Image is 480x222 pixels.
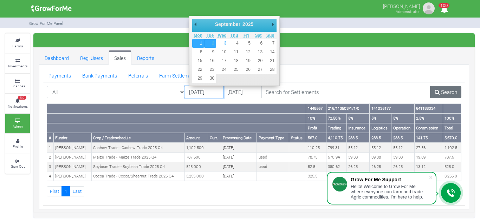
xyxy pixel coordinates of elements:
div: September [214,19,241,29]
td: [PERSON_NAME] [53,153,91,162]
button: 10 [216,48,228,56]
th: Funder [53,133,91,143]
td: 52.5 [306,162,326,171]
input: DD/MM/YYYY [185,86,223,99]
a: Finances [5,74,30,93]
td: 39.38 [346,153,370,162]
button: 25 [228,65,240,74]
th: 1448567 [306,104,326,113]
div: 2025 [241,19,254,29]
td: Maize Trade - Maize Trade 2025 Q4 [91,153,184,162]
td: 525.000 [184,162,208,171]
p: [PERSON_NAME] [383,1,420,10]
th: Curr. [208,133,221,143]
a: Sign Out [5,154,30,174]
a: Admin [5,114,30,133]
button: 9 [204,48,216,56]
td: Soybean Trade - Soybean Trade 2025 Q4 [91,162,184,171]
td: [PERSON_NAME] [53,143,91,152]
th: 72.50% [326,113,346,123]
img: growforme image [29,1,74,15]
button: 17 [216,56,228,65]
td: 3 [47,162,54,171]
button: 12 [240,48,252,56]
small: Finances [11,83,25,88]
td: ussd [257,153,289,162]
div: Hello! Welcome to Grow For Me where everyone can farm and trade Agric commodities. I'm here to help. [351,184,429,200]
button: 20 [252,56,264,65]
th: 216/113503/1/1/0 [326,104,369,113]
span: 100 [18,96,26,100]
button: 14 [264,48,276,56]
button: 19 [240,56,252,65]
td: 26.25 [391,162,415,171]
small: Profile [13,144,23,149]
td: [DATE] [221,153,257,162]
a: Reports [131,51,160,65]
a: Sales [109,51,131,65]
th: 5% [391,113,415,123]
abbr: Saturday [255,33,262,38]
td: 787.5 [443,153,461,162]
a: 100 Notifications [5,94,30,113]
th: 10% [306,113,326,123]
button: 7 [264,39,276,48]
td: 787.500 [184,153,208,162]
div: Grow For Me Support [351,177,429,182]
i: Notifications [437,1,451,17]
td: [DATE] [221,162,257,171]
abbr: Friday [244,33,249,38]
a: Farms [5,34,30,53]
th: 283.5 [346,133,370,143]
td: [PERSON_NAME] [53,162,91,171]
th: Operation [391,123,415,133]
td: 13.12 [414,162,443,171]
td: 162.75 [370,171,391,181]
td: 799.31 [326,143,346,152]
th: 283.5 [391,133,415,143]
span: 100 [439,3,449,8]
a: Search [430,86,461,99]
button: 16 [204,56,216,65]
td: 110.25 [306,143,326,152]
td: 55.12 [370,143,391,152]
th: 141035177 [370,104,415,113]
td: 2 [47,153,54,162]
input: Search for Settlements [261,86,431,99]
td: 4 [47,171,54,181]
td: 1,102.500 [184,143,208,152]
img: growforme image [422,1,436,15]
button: Previous Month [192,19,199,29]
button: 8 [192,48,204,56]
td: 78.75 [306,153,326,162]
small: Administrator [396,9,420,14]
button: 28 [264,65,276,74]
td: 325.5 [306,171,326,181]
button: 13 [252,48,264,56]
button: 26 [240,65,252,74]
input: DD/MM/YYYY [223,86,262,99]
a: Profile [5,134,30,153]
th: 567.0 [306,133,326,143]
th: 641188034 [414,104,443,113]
th: 5% [370,113,391,123]
button: 15 [192,56,204,65]
abbr: Tuesday [207,33,214,38]
td: 26.25 [370,162,391,171]
td: 81.38 [414,171,443,181]
td: 26.25 [346,162,370,171]
button: 27 [252,65,264,74]
td: Cocoa Trade - Cocoa/Shearnut Trade 2025 Q4 [91,171,184,181]
button: 5 [240,39,252,48]
a: Payments [43,68,77,82]
th: 283.5 [370,133,391,143]
button: 21 [264,56,276,65]
abbr: Monday [194,33,202,38]
td: 19.69 [414,153,443,162]
abbr: Wednesday [218,33,227,38]
button: 22 [192,65,204,74]
small: Farms [12,43,23,48]
a: Reg. Users [74,51,109,65]
a: 100 [437,7,451,13]
a: Farm Settlements [154,68,204,82]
